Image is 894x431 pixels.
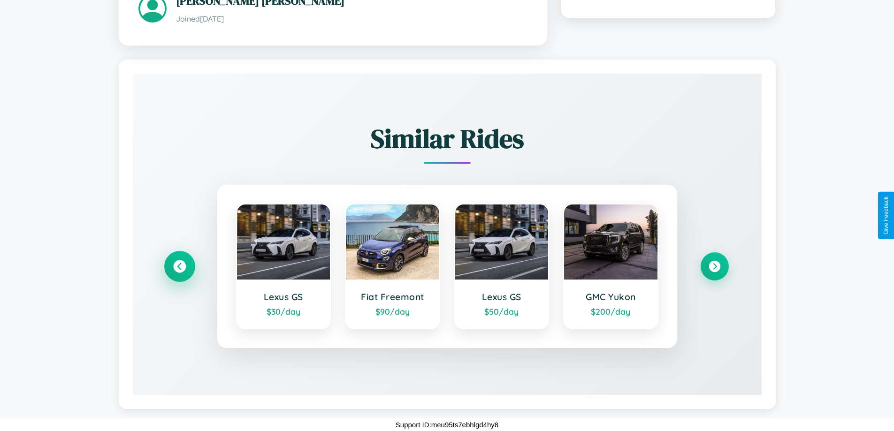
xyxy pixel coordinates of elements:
[166,121,729,157] h2: Similar Rides
[246,306,321,317] div: $ 30 /day
[355,291,430,302] h3: Fiat Freemont
[246,291,321,302] h3: Lexus GS
[176,12,527,26] p: Joined [DATE]
[563,204,658,329] a: GMC Yukon$200/day
[355,306,430,317] div: $ 90 /day
[883,197,889,234] div: Give Feedback
[454,204,550,329] a: Lexus GS$50/day
[573,306,648,317] div: $ 200 /day
[396,418,498,431] p: Support ID: meu95ts7ebhlgd4hy8
[345,204,440,329] a: Fiat Freemont$90/day
[465,306,539,317] div: $ 50 /day
[573,291,648,302] h3: GMC Yukon
[236,204,331,329] a: Lexus GS$30/day
[465,291,539,302] h3: Lexus GS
